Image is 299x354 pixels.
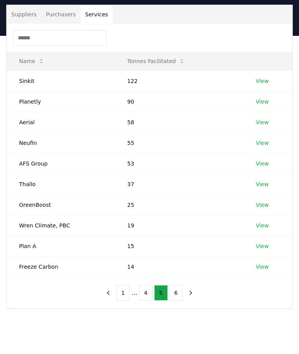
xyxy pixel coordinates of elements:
li: ... [131,288,137,298]
a: View [256,201,269,209]
a: View [256,118,269,126]
a: View [256,222,269,229]
td: 25 [115,194,243,215]
a: View [256,160,269,167]
a: View [256,139,269,147]
button: next page [184,285,197,301]
td: GreenBoost [7,194,115,215]
td: Planetly [7,91,115,112]
td: 53 [115,153,243,174]
td: 19 [115,215,243,236]
button: previous page [102,285,115,301]
td: AFS Group [7,153,115,174]
a: View [256,98,269,106]
td: Sinkit [7,70,115,91]
td: 15 [115,236,243,256]
td: 58 [115,112,243,132]
button: 4 [139,285,153,301]
td: 90 [115,91,243,112]
a: View [256,242,269,250]
a: View [256,263,269,271]
button: Suppliers [7,5,41,24]
td: Freeze Carbon [7,256,115,277]
button: Tonnes Facilitated [121,53,192,69]
td: Thallo [7,174,115,194]
button: 6 [169,285,183,301]
td: 37 [115,174,243,194]
button: 5 [154,285,168,301]
button: Name [13,53,51,69]
button: 1 [116,285,130,301]
a: View [256,77,269,85]
td: Wren Climate, PBC [7,215,115,236]
td: Aerial [7,112,115,132]
td: Neufin [7,132,115,153]
td: 14 [115,256,243,277]
a: View [256,180,269,188]
td: Plan A [7,236,115,256]
td: 55 [115,132,243,153]
button: Services [81,5,113,24]
td: 122 [115,70,243,91]
button: Purchasers [41,5,81,24]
